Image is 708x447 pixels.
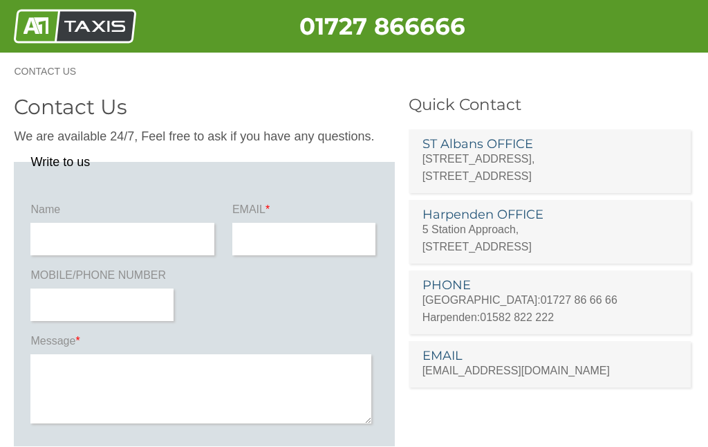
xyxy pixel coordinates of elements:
[30,268,176,289] label: MOBILE/PHONE NUMBER
[422,291,678,309] p: [GEOGRAPHIC_DATA]:
[232,202,378,223] label: EMAIL
[14,97,394,118] h2: Contact Us
[299,12,465,41] a: 01727 866666
[422,309,678,326] p: Harpenden:
[422,221,678,255] p: 5 Station Approach, [STREET_ADDRESS]
[422,150,678,185] p: [STREET_ADDRESS], [STREET_ADDRESS]
[422,208,678,221] h3: Harpenden OFFICE
[14,66,90,76] a: Contact Us
[480,311,554,323] a: 01582 822 222
[30,334,378,354] label: Message
[14,9,136,44] img: A1 Taxis
[422,349,678,362] h3: EMAIL
[541,294,617,306] a: 01727 86 66 66
[30,156,90,168] legend: Write to us
[409,97,694,113] h3: Quick Contact
[653,81,687,116] a: Nav
[422,138,678,150] h3: ST Albans OFFICE
[30,202,218,223] label: Name
[14,128,394,145] p: We are available 24/7, Feel free to ask if you have any questions.
[422,279,678,291] h3: PHONE
[422,365,610,376] a: [EMAIL_ADDRESS][DOMAIN_NAME]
